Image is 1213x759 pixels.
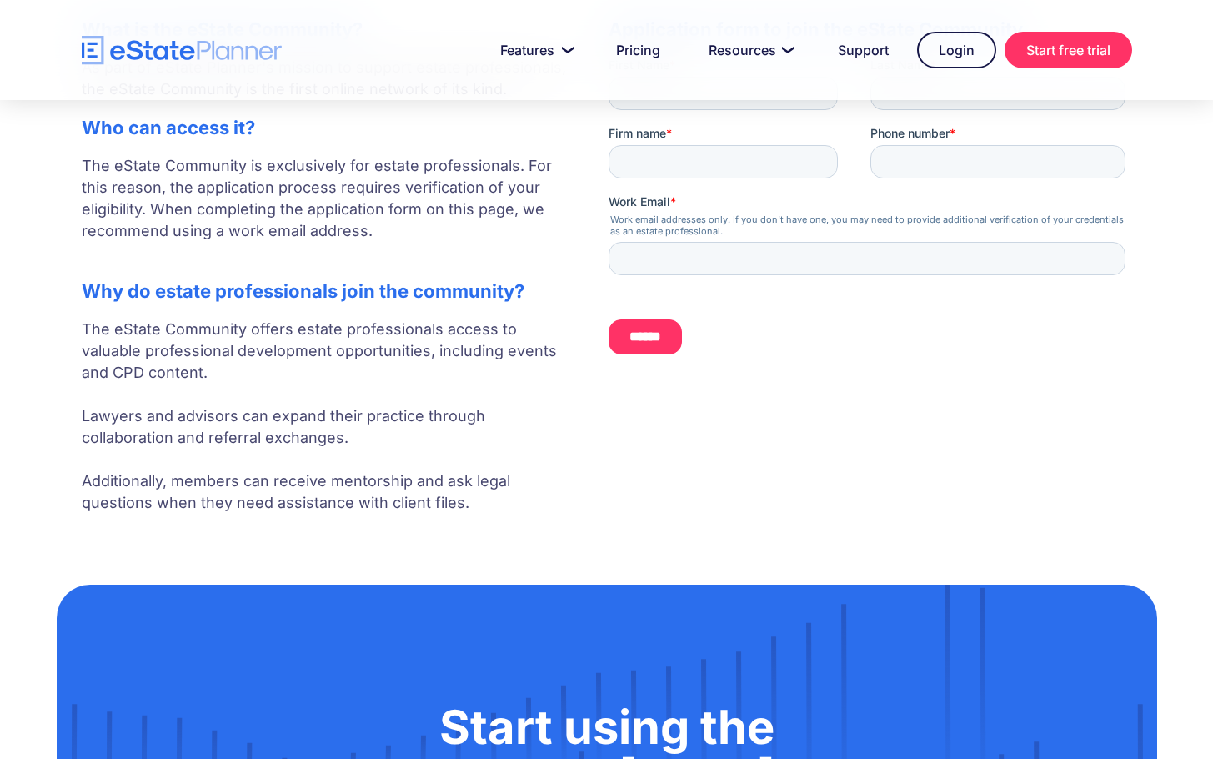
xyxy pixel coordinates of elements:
a: Features [480,33,588,67]
a: Resources [689,33,810,67]
a: Start free trial [1005,32,1132,68]
p: The eState Community is exclusively for estate professionals. For this reason, the application pr... [82,155,575,264]
a: Login [917,32,996,68]
p: The eState Community offers estate professionals access to valuable professional development oppo... [82,319,575,514]
a: home [82,36,282,65]
h2: Why do estate professionals join the community? [82,280,575,302]
a: Pricing [596,33,680,67]
iframe: Form 0 [609,57,1132,369]
a: Support [818,33,909,67]
h2: Who can access it? [82,117,575,138]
